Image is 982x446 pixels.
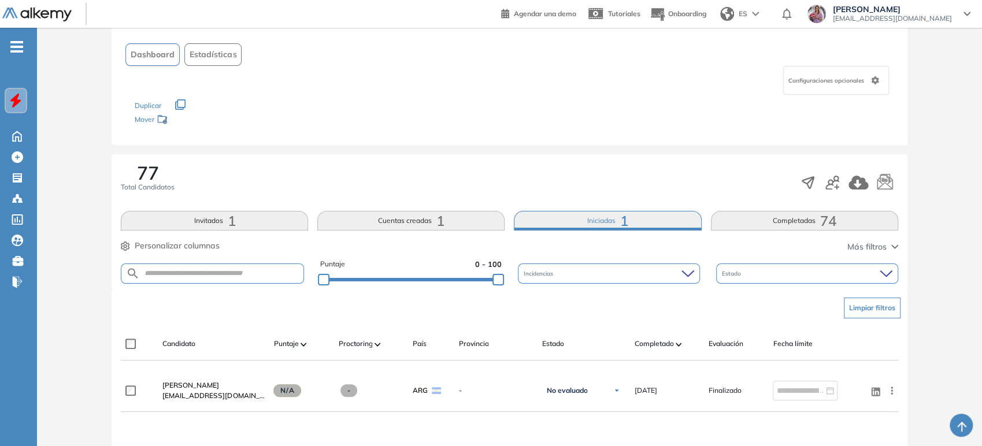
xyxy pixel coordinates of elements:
[847,241,887,253] span: Más filtros
[711,211,898,231] button: Completadas74
[458,385,532,396] span: -
[716,263,898,284] div: Estado
[301,343,306,346] img: [missing "en.ARROW_ALT" translation]
[184,43,242,66] button: Estadísticas
[783,66,889,95] div: Configuraciones opcionales
[121,182,175,192] span: Total Candidatos
[162,380,264,391] a: [PERSON_NAME]
[375,343,380,346] img: [missing "en.ARROW_ALT" translation]
[542,339,564,349] span: Estado
[739,9,747,19] span: ES
[668,9,706,18] span: Onboarding
[340,384,357,397] span: -
[546,386,587,395] span: No evaluado
[475,259,502,270] span: 0 - 100
[162,381,219,389] span: [PERSON_NAME]
[514,9,576,18] span: Agendar una demo
[125,43,180,66] button: Dashboard
[317,211,505,231] button: Cuentas creadas1
[162,391,264,401] span: [EMAIL_ADDRESS][DOMAIN_NAME]
[788,76,866,85] span: Configuraciones opcionales
[135,240,220,252] span: Personalizar columnas
[518,263,700,284] div: Incidencias
[634,339,673,349] span: Completado
[708,385,741,396] span: Finalizado
[458,339,488,349] span: Provincia
[273,339,298,349] span: Puntaje
[273,384,301,397] span: N/A
[412,339,426,349] span: País
[708,339,743,349] span: Evaluación
[773,339,812,349] span: Fecha límite
[752,12,759,16] img: arrow
[524,269,555,278] span: Incidencias
[338,339,372,349] span: Proctoring
[634,385,657,396] span: [DATE]
[847,241,898,253] button: Más filtros
[844,298,901,318] button: Limpiar filtros
[121,240,220,252] button: Personalizar columnas
[608,9,640,18] span: Tutoriales
[131,49,175,61] span: Dashboard
[137,163,159,182] span: 77
[833,14,952,23] span: [EMAIL_ADDRESS][DOMAIN_NAME]
[501,6,576,20] a: Agendar una demo
[162,339,195,349] span: Candidato
[720,7,734,21] img: world
[650,2,706,27] button: Onboarding
[135,110,250,131] div: Mover
[514,211,701,231] button: Iniciadas1
[121,211,308,231] button: Invitados1
[412,385,427,396] span: ARG
[432,387,441,394] img: ARG
[722,269,743,278] span: Estado
[135,101,161,110] span: Duplicar
[2,8,72,22] img: Logo
[613,387,620,394] img: Ícono de flecha
[676,343,681,346] img: [missing "en.ARROW_ALT" translation]
[190,49,236,61] span: Estadísticas
[126,266,140,281] img: SEARCH_ALT
[833,5,952,14] span: [PERSON_NAME]
[10,46,23,48] i: -
[320,259,345,270] span: Puntaje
